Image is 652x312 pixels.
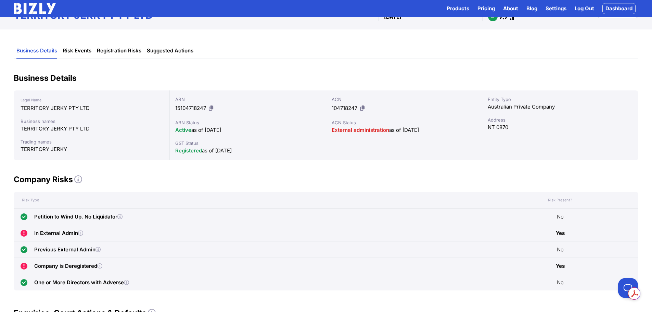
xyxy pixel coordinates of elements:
a: Pricing [477,4,495,13]
span: External administration [332,127,389,133]
button: Products [447,4,469,13]
div: Legal Name [21,96,163,104]
span: Active [175,127,191,133]
div: Address [488,116,632,123]
a: Log Out [575,4,594,13]
div: as of [DATE] [332,126,476,134]
div: TERRITORY JERKY PTY LTD [21,125,163,133]
div: Risk Present? [534,198,586,202]
div: In External Admin [34,229,83,237]
div: [DATE] [384,13,477,21]
div: Risk Type [14,198,534,202]
div: Entity Type [488,96,632,103]
div: Australian Private Company [488,103,632,111]
div: GST Status [175,140,320,147]
a: About [503,4,518,13]
div: ABN [175,96,320,103]
span: No [557,278,564,287]
div: Previous External Admin [34,246,101,254]
a: Risk Events [63,43,91,59]
span: 104718247 [332,105,357,111]
div: Trading names [21,138,163,145]
span: No [557,246,564,254]
span: 15104718247 [175,105,206,111]
iframe: Toggle Customer Support [618,278,638,298]
a: Settings [546,4,566,13]
span: Registered [175,147,202,154]
div: Petition to Wind Up. No Liquidator [34,213,123,221]
span: Yes [556,229,565,237]
div: ACN Status [332,119,476,126]
a: Dashboard [602,3,636,14]
div: TERRITORY JERKY PTY LTD [21,104,163,112]
div: Business names [21,118,163,125]
h2: Company Risks [14,174,638,185]
div: One or More Directors with Adverse [34,278,129,287]
div: NT 0870 [488,123,632,132]
div: ACN [332,96,476,103]
a: Business Details [16,43,57,59]
div: ABN Status [175,119,320,126]
a: Blog [526,4,537,13]
span: Yes [556,262,565,270]
div: as of [DATE] [175,147,320,155]
div: TERRITORY JERKY [21,145,163,153]
a: Registration Risks [97,43,141,59]
div: Company is Deregistered [34,262,102,270]
div: as of [DATE] [175,126,320,134]
a: Suggested Actions [147,43,193,59]
span: No [557,213,564,221]
h2: Business Details [14,73,638,84]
